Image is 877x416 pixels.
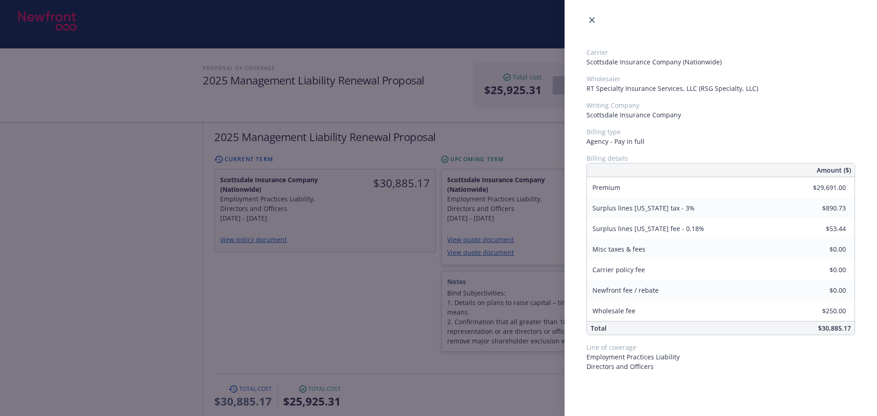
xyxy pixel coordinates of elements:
[592,183,620,192] span: Premium
[792,201,851,215] input: 0.00
[586,153,855,163] span: Billing details
[792,263,851,277] input: 0.00
[592,306,635,315] span: Wholesale fee
[792,242,851,256] input: 0.00
[586,100,855,110] span: Writing Company
[586,74,855,84] span: Wholesaler
[592,224,704,233] span: Surplus lines [US_STATE] fee - 0.18%
[586,352,855,362] span: Employment Practices Liability
[586,15,597,26] a: close
[586,137,855,146] span: Agency - Pay in full
[792,304,851,318] input: 0.00
[817,165,851,175] span: Amount ($)
[792,181,851,195] input: 0.00
[818,324,851,332] span: $30,885.17
[792,222,851,236] input: 0.00
[586,362,855,371] span: Directors and Officers
[586,57,855,67] span: Scottsdale Insurance Company (Nationwide)
[586,110,855,120] span: Scottsdale Insurance Company
[592,245,645,253] span: Misc taxes & fees
[586,47,855,57] span: Carrier
[592,286,659,295] span: Newfront fee / rebate
[592,204,695,212] span: Surplus lines [US_STATE] tax - 3%
[586,127,855,137] span: Billing type
[591,324,607,332] span: Total
[592,265,645,274] span: Carrier policy fee
[586,342,855,352] span: Line of coverage
[792,284,851,297] input: 0.00
[586,84,855,93] span: RT Specialty Insurance Services, LLC (RSG Specialty, LLC)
